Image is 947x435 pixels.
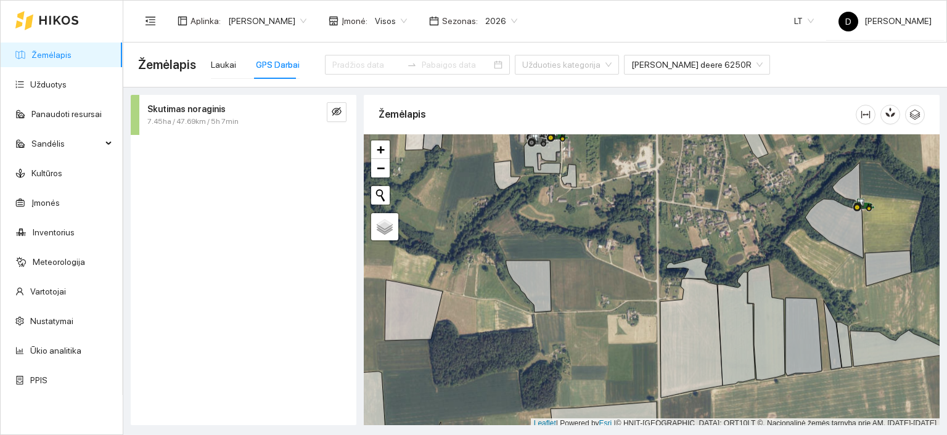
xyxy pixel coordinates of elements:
[30,346,81,356] a: Ūkio analitika
[31,109,102,119] a: Panaudoti resursai
[138,55,196,75] span: Žemėlapis
[377,142,385,157] span: +
[332,107,342,118] span: eye-invisible
[485,12,517,30] span: 2026
[30,316,73,326] a: Nustatymai
[147,116,239,128] span: 7.45ha / 47.69km / 5h 7min
[30,287,66,296] a: Vartotojai
[211,58,236,71] div: Laukai
[377,160,385,176] span: −
[33,257,85,267] a: Meteorologija
[371,140,390,159] a: Zoom in
[856,110,875,120] span: column-width
[31,198,60,208] a: Įmonės
[228,12,306,30] span: Dovydas Baršauskas
[329,16,338,26] span: shop
[131,95,356,135] div: Skutimas noraginis7.45ha / 47.69km / 5h 7mineye-invisible
[30,79,67,89] a: Užduotys
[31,168,62,178] a: Kultūros
[371,159,390,177] a: Zoom out
[531,418,940,429] div: | Powered by © HNIT-[GEOGRAPHIC_DATA]; ORT10LT ©, Nacionalinė žemės tarnyba prie AM, [DATE]-[DATE]
[31,131,102,156] span: Sandėlis
[845,12,851,31] span: D
[534,419,556,428] a: Leaflet
[30,375,47,385] a: PPIS
[371,186,390,205] button: Initiate a new search
[145,15,156,26] span: menu-fold
[407,60,417,70] span: to
[31,50,72,60] a: Žemėlapis
[614,419,616,428] span: |
[33,227,75,237] a: Inventorius
[422,58,491,71] input: Pabaigos data
[327,102,346,122] button: eye-invisible
[371,213,398,240] a: Layers
[178,16,187,26] span: layout
[838,16,932,26] span: [PERSON_NAME]
[794,12,814,30] span: LT
[375,12,407,30] span: Visos
[191,14,221,28] span: Aplinka :
[147,104,226,114] strong: Skutimas noraginis
[256,58,300,71] div: GPS Darbai
[856,105,875,124] button: column-width
[631,55,763,74] span: John deere 6250R
[599,419,612,428] a: Esri
[442,14,478,28] span: Sezonas :
[379,97,856,132] div: Žemėlapis
[407,60,417,70] span: swap-right
[429,16,439,26] span: calendar
[138,9,163,33] button: menu-fold
[342,14,367,28] span: Įmonė :
[332,58,402,71] input: Pradžios data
